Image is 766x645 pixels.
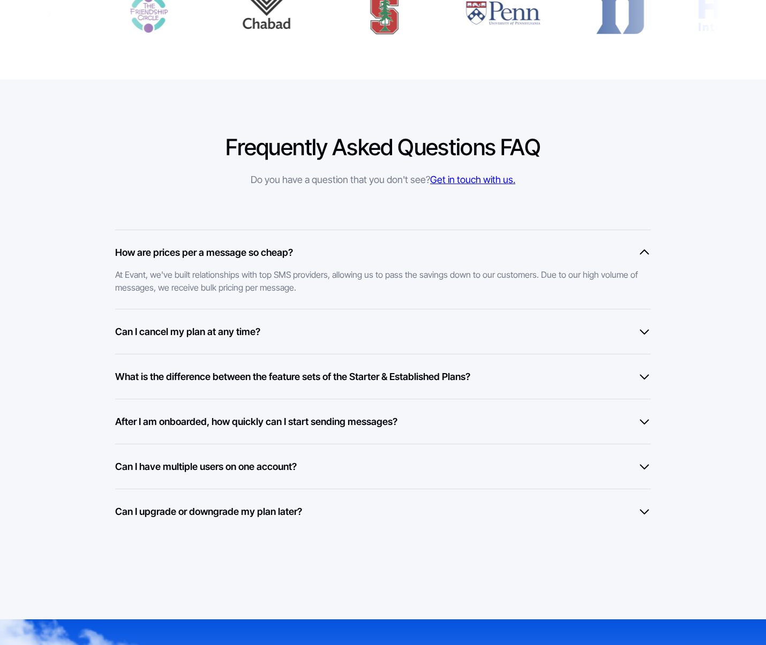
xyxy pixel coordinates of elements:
h6: Can I upgrade or downgrade my plan later? [115,504,302,519]
div: At Evant, we've built relationships with top SMS providers, allowing us to pass the savings down ... [115,260,640,294]
h6: Can I cancel my plan at any time? [115,324,260,339]
h6: Can I have multiple users on one account? [115,459,297,474]
h6: How are prices per a message so cheap? [115,245,293,260]
h6: What is the difference between the feature sets of the Starter & Established Plans? [115,369,470,384]
h2: Frequently Asked Questions FAQ [226,133,540,162]
a: Get in touch with us. [430,174,515,185]
div: Do you have a question that you don't see? [226,172,540,187]
h6: After I am onboarded, how quickly can I start sending messages? [115,414,397,429]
